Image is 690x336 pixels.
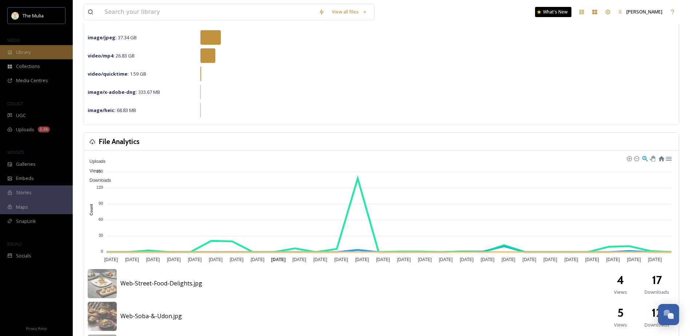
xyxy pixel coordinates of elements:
[88,34,117,41] strong: image/jpeg :
[88,89,160,95] span: 333.67 MB
[665,155,671,161] div: Menu
[334,257,348,262] tspan: [DATE]
[645,289,669,296] span: Downloads
[99,136,140,147] h3: File Analytics
[645,321,669,328] span: Downloads
[88,302,117,331] img: Web-Soba-%2526-Udon.jpg
[376,257,390,262] tspan: [DATE]
[16,175,34,182] span: Embeds
[523,257,537,262] tspan: [DATE]
[125,257,139,262] tspan: [DATE]
[626,8,662,15] span: [PERSON_NAME]
[502,257,515,262] tspan: [DATE]
[652,271,662,289] h2: 17
[614,289,627,296] span: Views
[7,241,22,247] span: SOCIALS
[84,168,101,173] span: Views
[355,257,369,262] tspan: [DATE]
[104,257,118,262] tspan: [DATE]
[88,89,137,95] strong: image/x-adobe-dng :
[167,257,181,262] tspan: [DATE]
[565,257,578,262] tspan: [DATE]
[88,71,146,77] span: 1.59 GB
[614,5,666,19] a: [PERSON_NAME]
[271,257,286,262] tspan: [DATE]
[120,312,182,320] span: Web-Soba-&-Udon.jpg
[209,257,223,262] tspan: [DATE]
[627,257,641,262] tspan: [DATE]
[481,257,495,262] tspan: [DATE]
[88,269,117,298] img: Web-Street-Food-Delights.jpg
[626,156,631,161] div: Zoom In
[84,159,105,164] span: Uploads
[88,107,136,113] span: 68.83 MB
[88,71,129,77] strong: video/quicktime :
[634,156,639,161] div: Zoom Out
[614,321,627,328] span: Views
[120,279,202,287] span: Web-Street-Food-Delights.jpg
[16,252,31,259] span: Socials
[658,304,679,325] button: Open Chat
[96,185,103,189] tspan: 120
[251,257,264,262] tspan: [DATE]
[658,155,664,161] div: Reset Zoom
[617,304,624,321] h2: 5
[188,257,202,262] tspan: [DATE]
[16,161,36,168] span: Galleries
[16,112,26,119] span: UGC
[16,218,36,225] span: SnapLink
[16,189,32,196] span: Stories
[89,204,93,216] text: Count
[12,12,19,19] img: mulia_logo.png
[84,178,111,183] span: Downloads
[26,324,47,332] a: Privacy Policy
[88,52,115,59] strong: video/mp4 :
[7,37,20,43] span: MEDIA
[314,257,327,262] tspan: [DATE]
[23,12,44,19] span: The Mulia
[397,257,411,262] tspan: [DATE]
[16,77,48,84] span: Media Centres
[99,217,103,221] tspan: 60
[606,257,620,262] tspan: [DATE]
[460,257,474,262] tspan: [DATE]
[101,4,315,20] input: Search your library
[16,204,28,211] span: Maps
[146,257,160,262] tspan: [DATE]
[230,257,243,262] tspan: [DATE]
[99,233,103,237] tspan: 30
[651,304,662,321] h2: 12
[16,63,40,70] span: Collections
[328,5,371,19] a: View all files
[535,7,571,17] a: What's New
[418,257,432,262] tspan: [DATE]
[585,257,599,262] tspan: [DATE]
[439,257,453,262] tspan: [DATE]
[292,257,306,262] tspan: [DATE]
[648,257,662,262] tspan: [DATE]
[38,127,50,132] div: 1.4k
[99,201,103,205] tspan: 90
[7,101,23,106] span: COLLECT
[642,155,648,161] div: Selection Zoom
[16,49,31,56] span: Library
[88,34,137,41] span: 37.34 GB
[88,107,116,113] strong: image/heic :
[101,249,103,253] tspan: 0
[88,52,135,59] span: 26.83 GB
[16,126,34,133] span: Uploads
[617,271,624,289] h2: 4
[7,149,24,155] span: WIDGETS
[26,326,47,331] span: Privacy Policy
[96,169,103,173] tspan: 150
[650,156,654,160] div: Panning
[543,257,557,262] tspan: [DATE]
